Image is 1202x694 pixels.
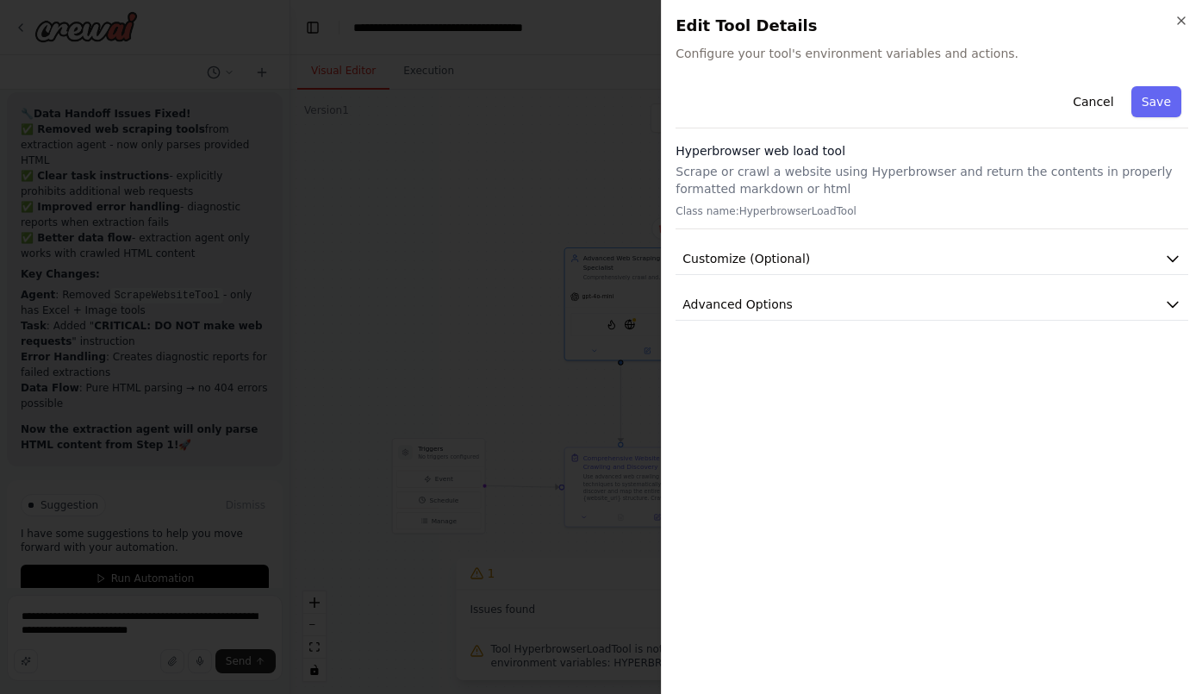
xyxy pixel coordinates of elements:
p: Scrape or crawl a website using Hyperbrowser and return the contents in properly formatted markdo... [676,163,1188,197]
button: Advanced Options [676,289,1188,321]
button: Cancel [1062,86,1124,117]
h2: Edit Tool Details [676,14,1188,38]
p: Class name: HyperbrowserLoadTool [676,204,1188,218]
button: Save [1131,86,1181,117]
button: Customize (Optional) [676,243,1188,275]
span: Configure your tool's environment variables and actions. [676,45,1188,62]
span: Customize (Optional) [682,250,810,267]
h3: Hyperbrowser web load tool [676,142,1188,159]
span: Advanced Options [682,296,793,313]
